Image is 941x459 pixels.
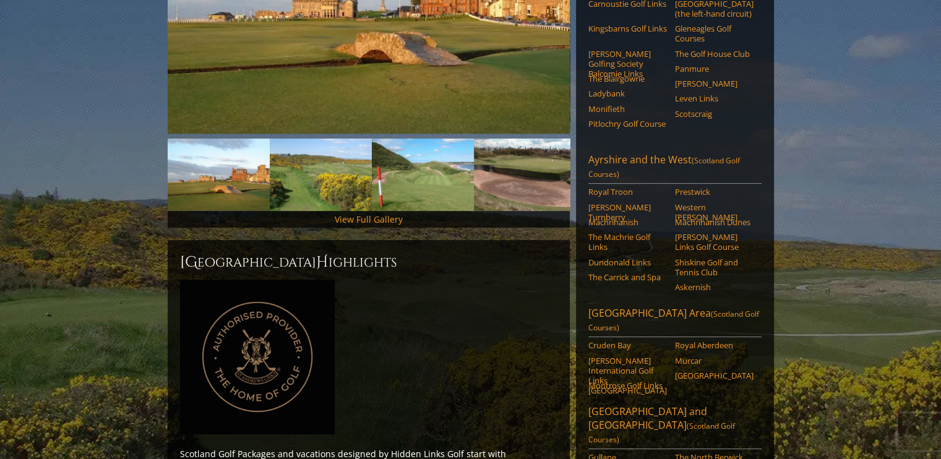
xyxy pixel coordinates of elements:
[588,88,667,98] a: Ladybank
[588,202,667,223] a: [PERSON_NAME] Turnberry
[675,64,754,74] a: Panmure
[675,340,754,350] a: Royal Aberdeen
[675,356,754,366] a: Murcar
[588,309,759,333] span: (Scotland Golf Courses)
[675,79,754,88] a: [PERSON_NAME]
[180,252,557,272] h2: [GEOGRAPHIC_DATA] ighlights
[588,405,762,449] a: [GEOGRAPHIC_DATA] and [GEOGRAPHIC_DATA](Scotland Golf Courses)
[588,272,667,282] a: The Carrick and Spa
[588,104,667,114] a: Monifieth
[675,187,754,197] a: Prestwick
[588,232,667,252] a: The Machrie Golf Links
[675,93,754,103] a: Leven Links
[675,49,754,59] a: The Golf House Club
[588,24,667,33] a: Kingsbarns Golf Links
[675,282,754,292] a: Askernish
[675,109,754,119] a: Scotscraig
[675,24,754,44] a: Gleneagles Golf Courses
[675,232,754,252] a: [PERSON_NAME] Links Golf Course
[588,340,667,350] a: Cruden Bay
[675,257,754,278] a: Shiskine Golf and Tennis Club
[675,217,754,227] a: Machrihanish Dunes
[588,421,735,445] span: (Scotland Golf Courses)
[588,217,667,227] a: Machrihanish
[335,213,403,225] a: View Full Gallery
[588,306,762,337] a: [GEOGRAPHIC_DATA] Area(Scotland Golf Courses)
[675,371,754,380] a: [GEOGRAPHIC_DATA]
[588,187,667,197] a: Royal Troon
[588,153,762,184] a: Ayrshire and the West(Scotland Golf Courses)
[588,155,740,179] span: (Scotland Golf Courses)
[588,49,667,79] a: [PERSON_NAME] Golfing Society Balcomie Links
[588,74,667,84] a: The Blairgowrie
[588,119,667,129] a: Pitlochry Golf Course
[588,380,667,390] a: Montrose Golf Links
[588,356,667,396] a: [PERSON_NAME] International Golf Links [GEOGRAPHIC_DATA]
[588,257,667,267] a: Dundonald Links
[316,252,329,272] span: H
[675,202,754,223] a: Western [PERSON_NAME]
